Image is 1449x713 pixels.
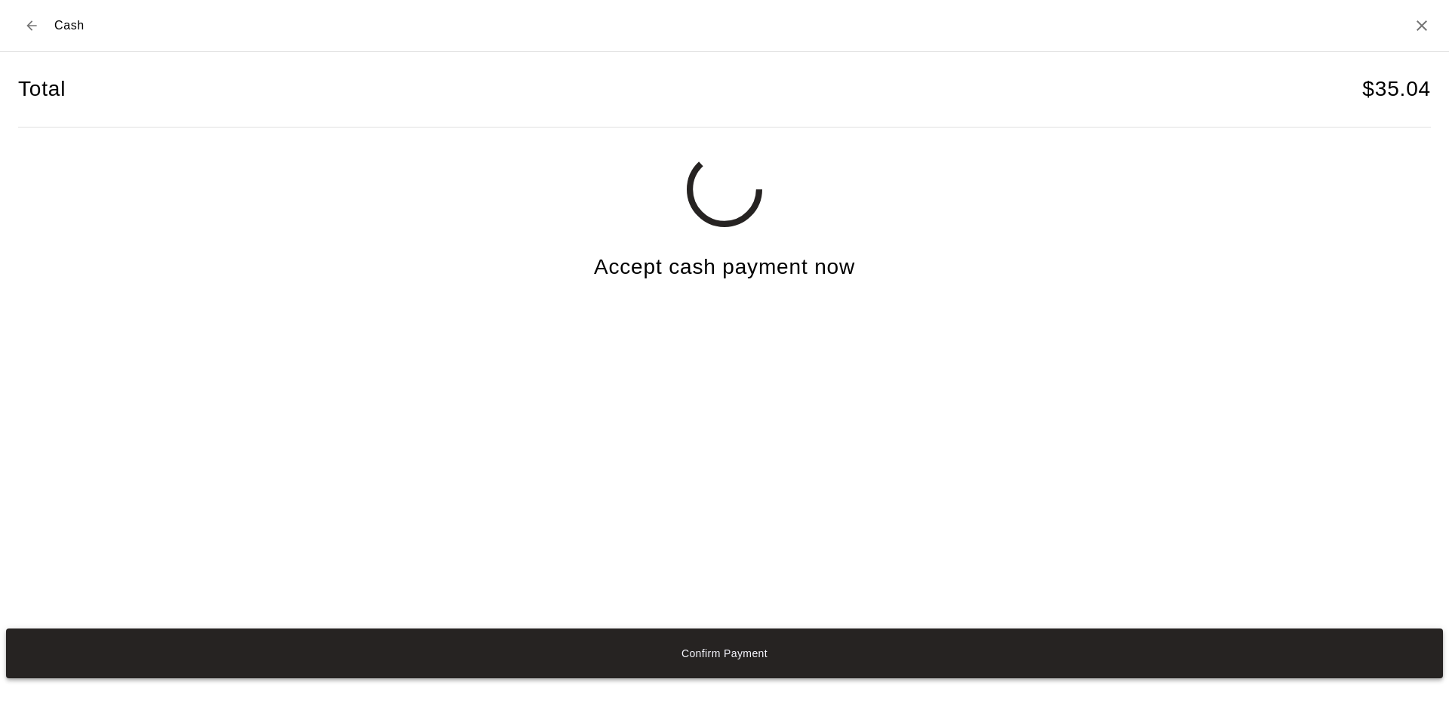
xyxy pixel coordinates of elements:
[18,12,45,39] button: Back to checkout
[18,12,85,39] div: Cash
[6,628,1443,678] button: Confirm Payment
[1362,76,1431,103] h4: $ 35.04
[1413,17,1431,35] button: Close
[594,254,855,281] h4: Accept cash payment now
[18,76,66,103] h4: Total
